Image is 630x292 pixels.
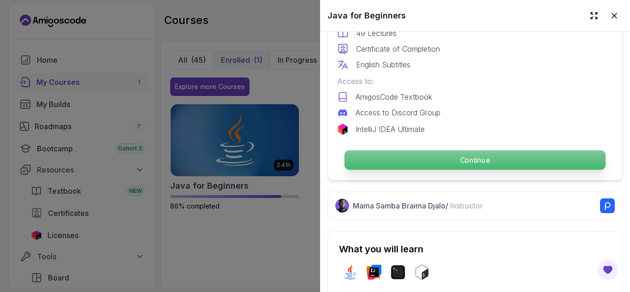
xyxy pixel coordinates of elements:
h2: Java for Beginners [327,9,406,22]
button: Continue [344,150,606,170]
p: AmigosCode Textbook [356,91,432,102]
p: Mama Samba Braima Djalo / [353,200,483,211]
img: terminal logo [391,265,405,280]
button: Open Feedback Button [597,259,619,281]
p: 49 Lectures [356,28,397,39]
img: intellij logo [367,265,381,280]
p: Certificate of Completion [356,43,440,54]
p: Access to Discord Group [356,107,440,118]
img: java logo [343,265,357,280]
p: Access to: [337,76,613,87]
button: Expand drawer [586,7,602,24]
img: jetbrains logo [337,124,348,135]
img: bash logo [415,265,429,280]
p: IntelliJ IDEA Ultimate [356,124,425,135]
img: Nelson Djalo [335,199,349,213]
p: English Subtitles [356,59,410,70]
h2: What you will learn [339,243,611,256]
span: Instructor [450,201,483,210]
